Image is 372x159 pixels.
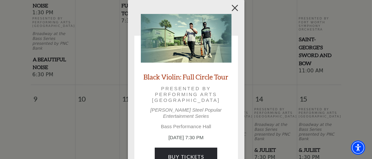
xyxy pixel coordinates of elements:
a: Black Violin: Full Circle Tour [144,72,229,81]
p: Bass Performance Hall [141,124,231,129]
button: Close [229,2,241,14]
img: Black Violin: Full Circle Tour [141,14,231,63]
div: Accessibility Menu [351,141,365,155]
p: Presented by Performing Arts [GEOGRAPHIC_DATA] [150,86,222,104]
p: [PERSON_NAME] Steel Popular Entertainment Series [141,107,231,119]
p: [DATE] 7:30 PM [141,134,231,141]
